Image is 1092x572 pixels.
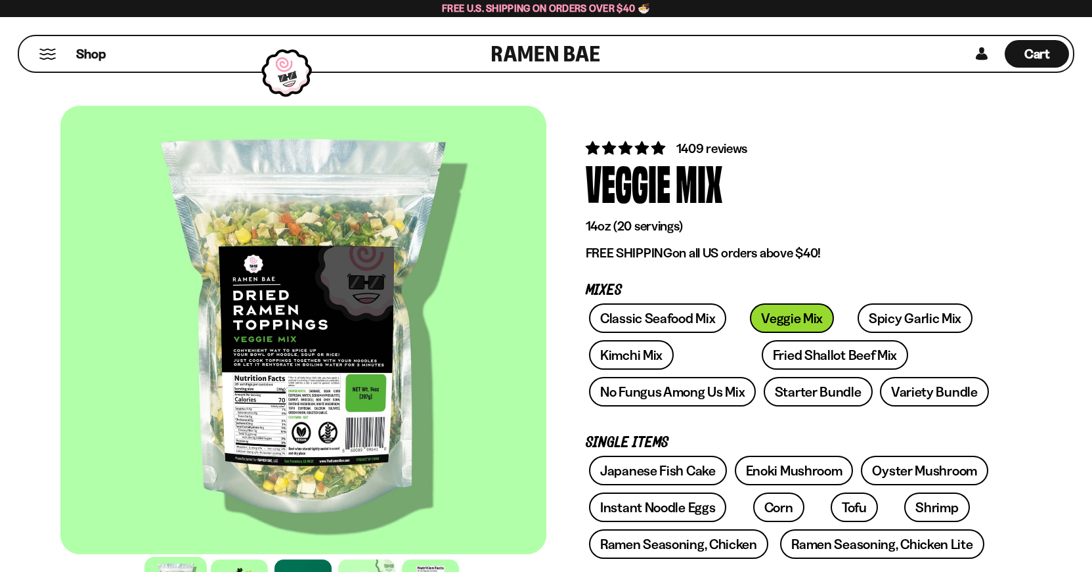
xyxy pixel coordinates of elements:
div: Veggie [586,158,670,207]
a: Instant Noodle Eggs [589,493,726,522]
a: Starter Bundle [764,377,873,407]
a: Oyster Mushroom [861,456,988,485]
a: Tofu [831,493,878,522]
a: Shop [76,40,106,68]
span: 4.76 stars [586,140,668,156]
p: on all US orders above $40! [586,245,993,261]
a: Fried Shallot Beef Mix [762,340,908,370]
div: Cart [1005,36,1069,72]
a: Kimchi Mix [589,340,674,370]
a: No Fungus Among Us Mix [589,377,756,407]
span: 1409 reviews [676,141,748,156]
p: Mixes [586,284,993,297]
p: 14oz (20 servings) [586,218,993,234]
a: Spicy Garlic Mix [858,303,972,333]
button: Mobile Menu Trigger [39,49,56,60]
a: Shrimp [904,493,969,522]
span: Cart [1024,46,1050,62]
div: Mix [676,158,722,207]
strong: FREE SHIPPING [586,245,672,261]
p: Single Items [586,437,993,449]
a: Ramen Seasoning, Chicken [589,529,768,559]
a: Classic Seafood Mix [589,303,726,333]
a: Japanese Fish Cake [589,456,727,485]
span: Shop [76,45,106,63]
span: Free U.S. Shipping on Orders over $40 🍜 [442,2,650,14]
a: Corn [753,493,804,522]
a: Variety Bundle [880,377,989,407]
a: Enoki Mushroom [735,456,854,485]
a: Ramen Seasoning, Chicken Lite [780,529,984,559]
